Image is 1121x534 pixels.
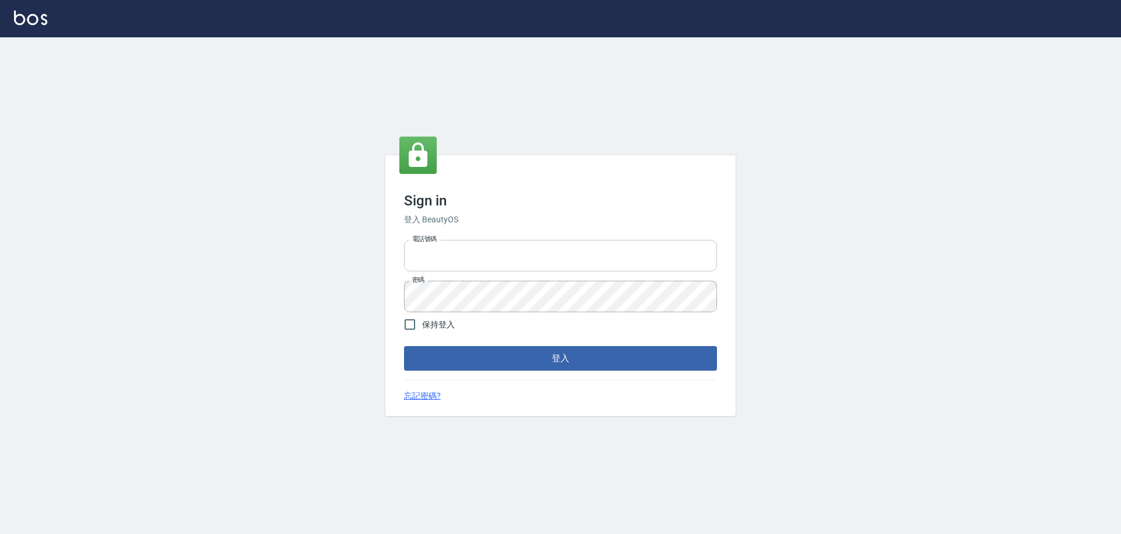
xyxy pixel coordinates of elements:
[412,275,424,284] label: 密碼
[422,319,455,331] span: 保持登入
[404,346,717,371] button: 登入
[404,193,717,209] h3: Sign in
[404,214,717,226] h6: 登入 BeautyOS
[404,390,441,402] a: 忘記密碼?
[14,11,47,25] img: Logo
[412,235,437,243] label: 電話號碼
